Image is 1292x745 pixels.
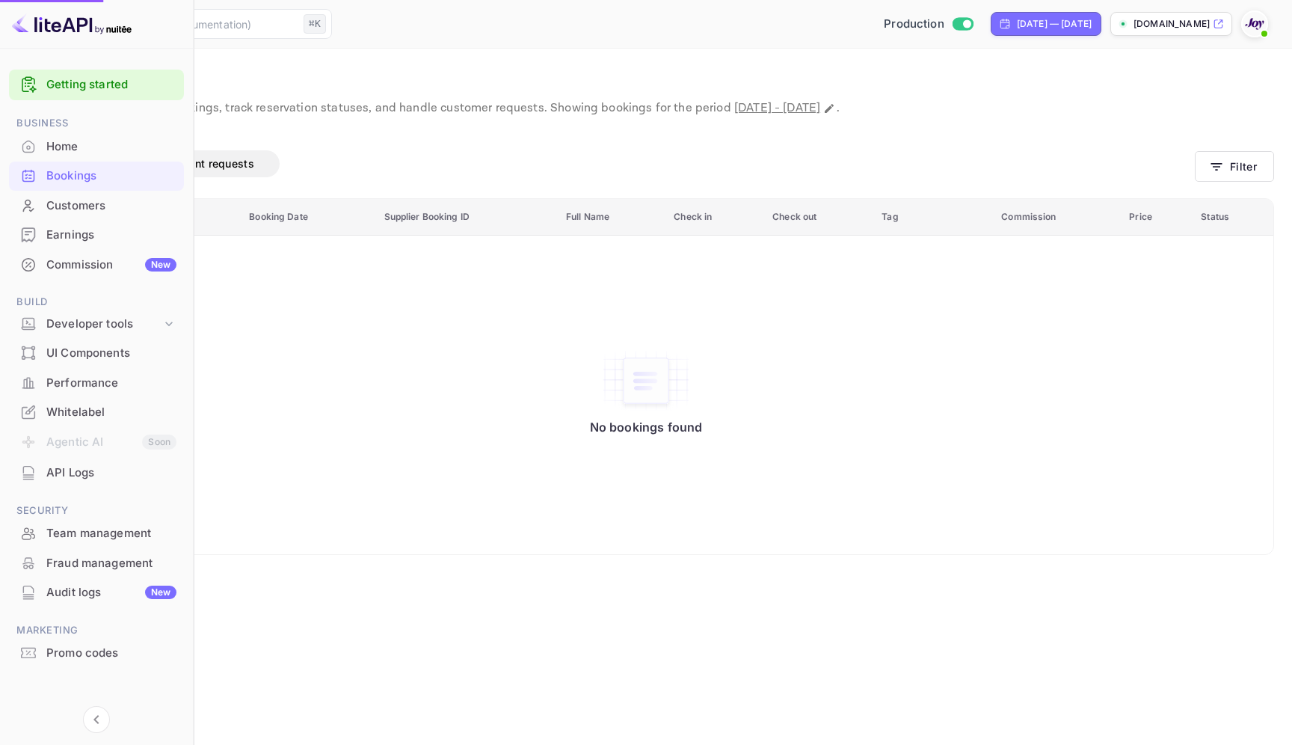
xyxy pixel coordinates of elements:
[145,258,176,272] div: New
[1192,199,1273,236] th: Status
[734,100,820,116] span: [DATE] - [DATE]
[884,16,944,33] span: Production
[46,345,176,362] div: UI Components
[665,199,763,236] th: Check in
[1243,12,1267,36] img: With Joy
[46,316,161,333] div: Developer tools
[9,132,184,162] div: Home
[601,349,691,412] img: No bookings found
[46,257,176,274] div: Commission
[9,549,184,578] div: Fraud management
[9,294,184,310] span: Build
[12,12,132,36] img: LiteAPI logo
[9,70,184,100] div: Getting started
[878,16,979,33] div: Switch to Sandbox mode
[9,251,184,280] div: CommissionNew
[46,76,176,93] a: Getting started
[9,339,184,368] div: UI Components
[304,14,326,34] div: ⌘K
[9,549,184,577] a: Fraud management
[83,706,110,733] button: Collapse navigation
[19,199,1273,554] table: booking table
[9,369,184,396] a: Performance
[9,132,184,160] a: Home
[9,191,184,219] a: Customers
[375,199,557,236] th: Supplier Booking ID
[46,197,176,215] div: Customers
[9,191,184,221] div: Customers
[240,199,375,236] th: Booking Date
[46,404,176,421] div: Whitelabel
[9,578,184,607] div: Audit logsNew
[46,645,176,662] div: Promo codes
[9,115,184,132] span: Business
[9,398,184,427] div: Whitelabel
[873,199,992,236] th: Tag
[9,519,184,547] a: Team management
[46,465,176,482] div: API Logs
[763,199,873,236] th: Check out
[1017,17,1092,31] div: [DATE] — [DATE]
[9,162,184,189] a: Bookings
[9,639,184,668] div: Promo codes
[46,525,176,542] div: Team management
[46,227,176,244] div: Earnings
[9,622,184,639] span: Marketing
[46,375,176,392] div: Performance
[9,221,184,248] a: Earnings
[1195,151,1274,182] button: Filter
[9,503,184,519] span: Security
[9,459,184,488] div: API Logs
[9,459,184,486] a: API Logs
[9,369,184,398] div: Performance
[9,339,184,367] a: UI Components
[557,199,665,236] th: Full Name
[9,578,184,606] a: Audit logsNew
[46,168,176,185] div: Bookings
[9,221,184,250] div: Earnings
[992,199,1120,236] th: Commission
[144,157,254,170] span: Amendment requests
[18,150,1195,177] div: account-settings tabs
[145,586,176,599] div: New
[9,398,184,426] a: Whitelabel
[46,584,176,601] div: Audit logs
[18,99,1274,117] p: View and manage all hotel bookings, track reservation statuses, and handle customer requests. Sho...
[1133,17,1210,31] p: [DOMAIN_NAME]
[46,555,176,572] div: Fraud management
[18,67,1274,96] p: Bookings
[1120,199,1192,236] th: Price
[9,519,184,548] div: Team management
[9,639,184,666] a: Promo codes
[590,420,703,435] p: No bookings found
[9,251,184,278] a: CommissionNew
[822,101,837,116] button: Change date range
[9,311,184,337] div: Developer tools
[46,138,176,156] div: Home
[9,162,184,191] div: Bookings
